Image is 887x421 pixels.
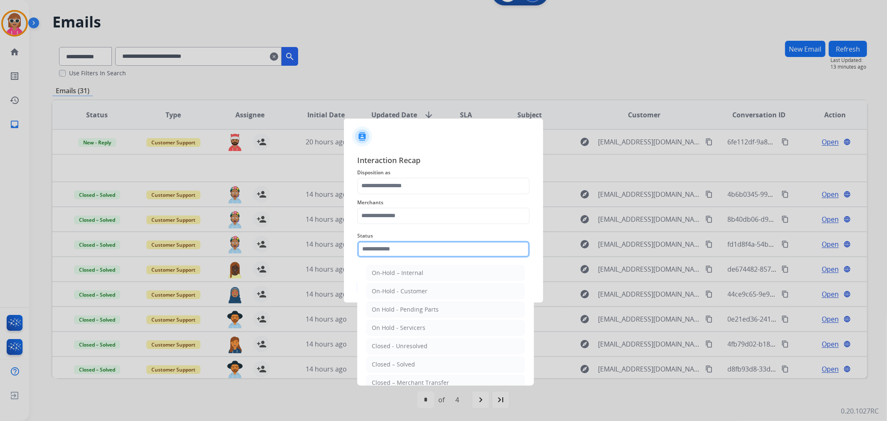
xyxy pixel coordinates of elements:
div: Closed - Unresolved [372,342,427,350]
div: On Hold - Servicers [372,324,425,332]
span: Status [357,231,530,241]
div: On Hold - Pending Parts [372,305,439,314]
img: contactIcon [352,126,372,146]
div: On-Hold - Customer [372,287,427,295]
div: On-Hold – Internal [372,269,423,277]
div: Closed – Solved [372,360,415,369]
span: Interaction Recap [357,154,530,168]
p: 0.20.1027RC [841,406,879,416]
div: Closed – Merchant Transfer [372,379,449,387]
span: Merchants [357,198,530,208]
span: Disposition as [357,168,530,178]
